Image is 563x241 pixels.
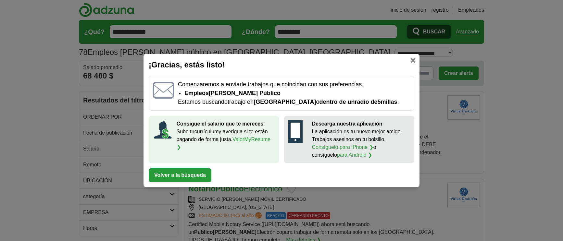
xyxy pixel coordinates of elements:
span: [GEOGRAPHIC_DATA] [254,99,316,105]
h2: ¡Gracias, estás listo! [149,59,414,71]
button: Volver a la búsqueda [149,168,211,182]
p: Estamos buscando trabajo en o . [178,98,410,106]
p: Descarga nuestra aplicación [312,120,410,128]
span: dentro de un radio de 5 millas [319,99,397,105]
p: Sube tu currículum y averigua si te están pagando de forma justa. [177,128,275,151]
a: Consíguelo para iPhone ❯ [312,144,373,150]
p: Consigue el salario que te mereces [177,120,275,128]
p: Comenzaremos a enviarle trabajos que coincidan con sus preferencias. [178,80,410,89]
a: para Android ❯ [337,152,372,158]
li: Empleos [PERSON_NAME] público [184,89,410,98]
p: La aplicación es tu nuevo mejor amigo. Trabajos asesinos en tu bolsillo. o consíguelo [312,128,410,159]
